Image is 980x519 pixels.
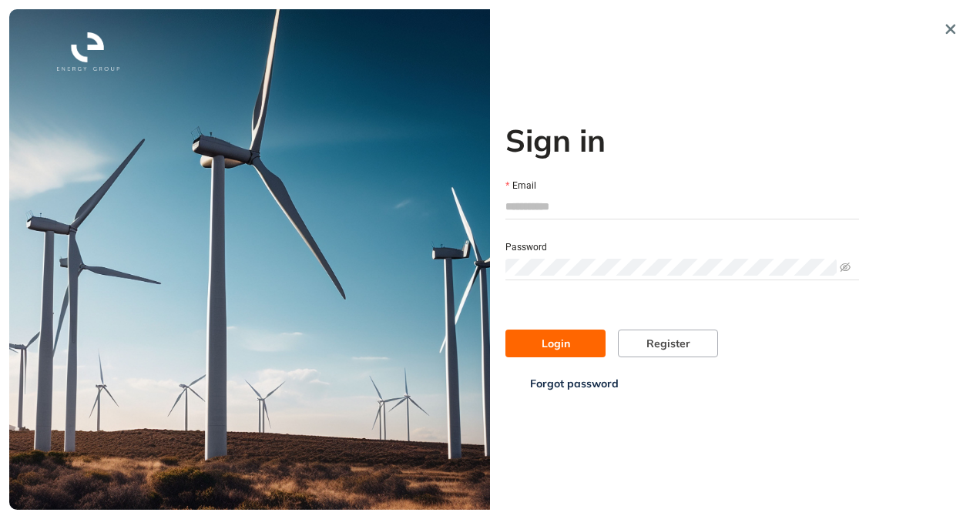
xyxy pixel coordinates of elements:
[9,9,490,510] img: cover image
[505,179,536,193] label: Email
[618,330,718,357] button: Register
[646,335,690,352] span: Register
[542,335,570,352] span: Login
[505,240,547,255] label: Password
[505,259,837,276] input: Password
[840,262,851,273] span: eye-invisible
[57,32,119,71] img: logo
[505,370,643,397] button: Forgot password
[505,122,859,159] h2: Sign in
[505,195,859,218] input: Email
[505,330,606,357] button: Login
[32,32,225,71] button: logo
[530,375,619,392] span: Forgot password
